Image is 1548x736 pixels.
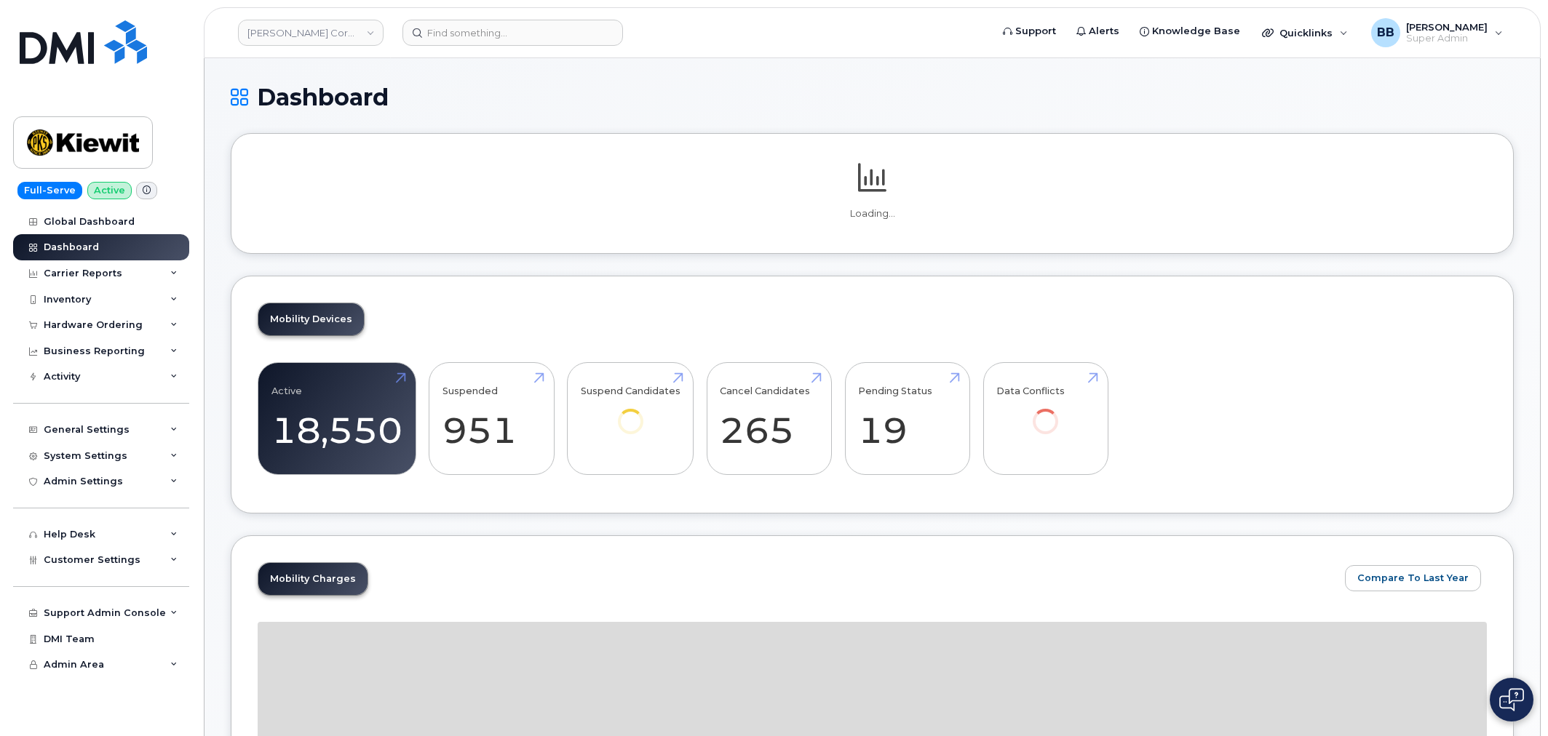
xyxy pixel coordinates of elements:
a: Data Conflicts [996,371,1095,455]
button: Compare To Last Year [1345,565,1481,591]
span: Compare To Last Year [1357,571,1469,585]
a: Mobility Charges [258,563,368,595]
a: Mobility Devices [258,303,364,335]
a: Active 18,550 [271,371,402,467]
p: Loading... [258,207,1487,220]
a: Suspended 951 [442,371,541,467]
a: Pending Status 19 [858,371,956,467]
a: Cancel Candidates 265 [720,371,818,467]
h1: Dashboard [231,84,1514,110]
img: Open chat [1499,688,1524,711]
a: Suspend Candidates [581,371,680,455]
